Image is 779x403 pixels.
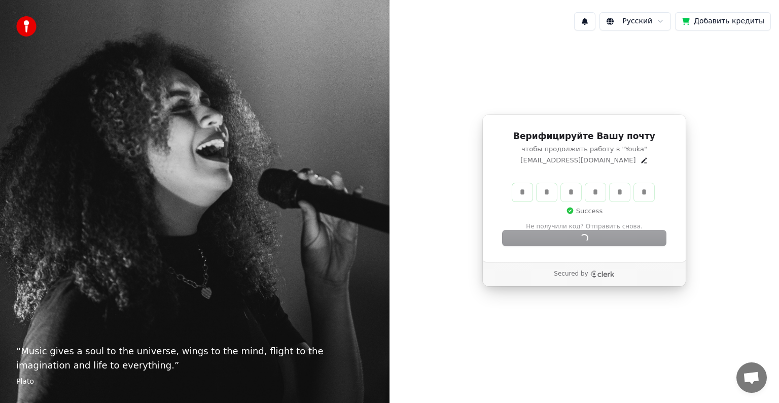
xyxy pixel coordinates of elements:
[503,145,666,154] p: чтобы продолжить работу в "Youka"
[510,181,656,204] div: Verification code input
[16,344,373,373] p: “ Music gives a soul to the universe, wings to the mind, flight to the imagination and life to ev...
[554,270,588,278] p: Secured by
[640,156,648,164] button: Edit
[736,362,767,393] a: Открытый чат
[590,271,615,278] a: Clerk logo
[16,377,373,387] footer: Plato
[675,12,771,30] button: Добавить кредиты
[16,16,37,37] img: youka
[520,156,635,165] p: [EMAIL_ADDRESS][DOMAIN_NAME]
[503,130,666,143] h1: Верифицируйте Вашу почту
[566,207,603,216] p: Success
